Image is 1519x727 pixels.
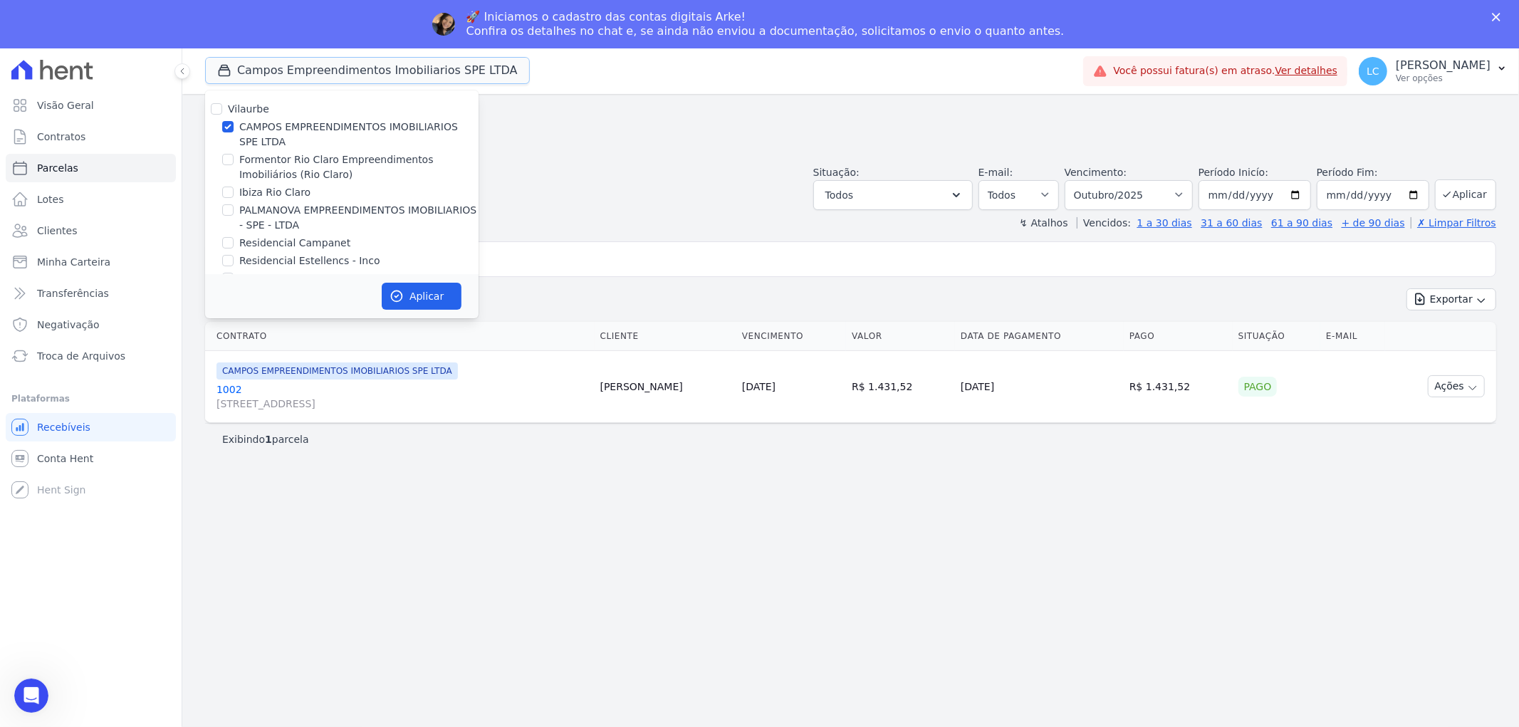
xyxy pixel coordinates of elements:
div: Pago [1238,377,1278,397]
th: Valor [846,322,955,351]
label: Período Inicío: [1199,167,1268,178]
span: [STREET_ADDRESS] [216,397,589,411]
td: R$ 1.431,52 [846,350,955,422]
a: Clientes [6,216,176,245]
label: Situação: [813,167,860,178]
span: Contratos [37,130,85,144]
label: ↯ Atalhos [1019,217,1068,229]
div: 🚀 Iniciamos o cadastro das contas digitais Arke! Confira os detalhes no chat e, se ainda não envi... [466,10,1065,38]
label: PALMANOVA EMPREENDIMENTOS IMOBILIARIOS - SPE - LTDA [239,203,479,233]
span: Troca de Arquivos [37,349,125,363]
a: Recebíveis [6,413,176,441]
th: Pago [1124,322,1233,351]
span: Conta Hent [37,451,93,466]
button: Campos Empreendimentos Imobiliarios SPE LTDA [205,57,530,84]
a: Transferências [6,279,176,308]
th: Cliente [595,322,736,351]
label: Período Fim: [1317,165,1429,180]
a: Negativação [6,310,176,339]
span: Recebíveis [37,420,90,434]
span: Transferências [37,286,109,300]
button: Ações [1428,375,1485,397]
span: Minha Carteira [37,255,110,269]
label: Ibiza Rio Claro [239,185,310,200]
span: Parcelas [37,161,78,175]
a: Conta Hent [6,444,176,473]
button: Aplicar [1435,179,1496,210]
a: + de 90 dias [1342,217,1405,229]
a: Visão Geral [6,91,176,120]
td: [DATE] [955,350,1124,422]
a: ✗ Limpar Filtros [1411,217,1496,229]
label: Vilaurbe [228,103,269,115]
span: LC [1367,66,1379,76]
button: Todos [813,180,973,210]
span: Visão Geral [37,98,94,113]
th: E-mail [1320,322,1385,351]
span: Todos [825,187,853,204]
label: Residencial Campanet [239,236,350,251]
h2: Parcelas [205,105,1496,131]
input: Buscar por nome do lote ou do cliente [231,245,1490,273]
p: [PERSON_NAME] [1396,58,1491,73]
th: Vencimento [736,322,846,351]
b: 1 [265,434,272,445]
a: Lotes [6,185,176,214]
a: Ver detalhes [1275,65,1338,76]
th: Data de Pagamento [955,322,1124,351]
span: Lotes [37,192,64,206]
p: Ver opções [1396,73,1491,84]
div: Fechar [1492,13,1506,21]
a: Parcelas [6,154,176,182]
span: CAMPOS EMPREENDIMENTOS IMOBILIARIOS SPE LTDA [216,362,458,380]
label: E-mail: [978,167,1013,178]
label: Formentor Rio Claro Empreendimentos Imobiliários (Rio Claro) [239,152,479,182]
a: Minha Carteira [6,248,176,276]
a: [DATE] [742,381,776,392]
button: LC [PERSON_NAME] Ver opções [1347,51,1519,91]
label: CAMPOS EMPREENDIMENTOS IMOBILIARIOS SPE LTDA [239,120,479,150]
td: [PERSON_NAME] [595,350,736,422]
td: R$ 1.431,52 [1124,350,1233,422]
a: 1 a 30 dias [1137,217,1192,229]
a: 31 a 60 dias [1201,217,1262,229]
button: Aplicar [382,283,461,310]
span: Clientes [37,224,77,238]
div: Plataformas [11,390,170,407]
label: Vencidos: [1077,217,1131,229]
a: 1002[STREET_ADDRESS] [216,382,589,411]
a: Troca de Arquivos [6,342,176,370]
th: Situação [1233,322,1320,351]
p: Exibindo parcela [222,432,309,446]
th: Contrato [205,322,595,351]
img: Profile image for Adriane [432,13,455,36]
iframe: Intercom live chat [14,679,48,713]
span: Você possui fatura(s) em atraso. [1113,63,1337,78]
label: Vencimento: [1065,167,1127,178]
a: Contratos [6,122,176,151]
a: 61 a 90 dias [1271,217,1332,229]
label: Residencial Estellencs - LBA [239,271,378,286]
button: Exportar [1406,288,1496,310]
label: Residencial Estellencs - Inco [239,253,380,268]
span: Negativação [37,318,100,332]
